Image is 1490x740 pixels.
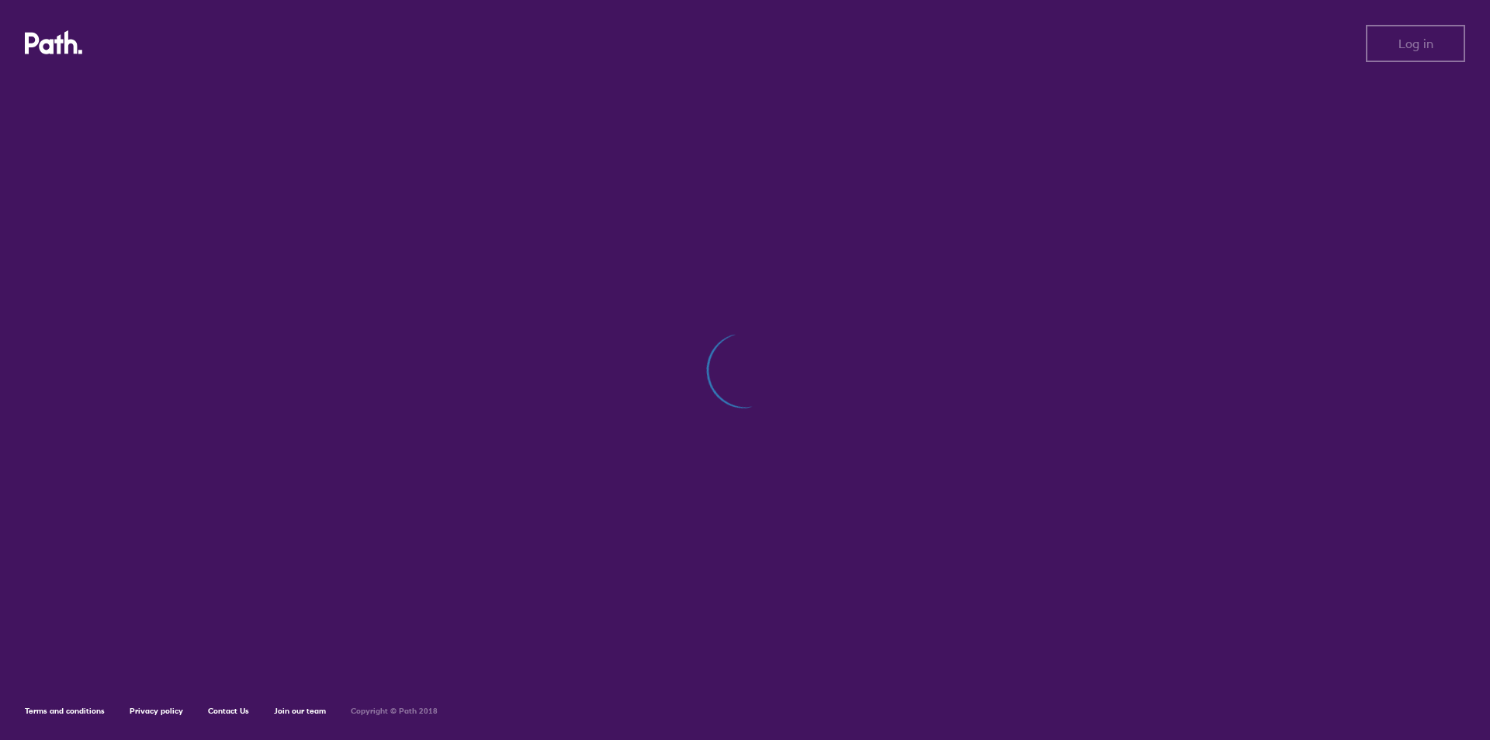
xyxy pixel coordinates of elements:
a: Join our team [274,706,326,716]
span: Log in [1398,36,1433,50]
a: Privacy policy [130,706,183,716]
h6: Copyright © Path 2018 [351,707,438,716]
a: Terms and conditions [25,706,105,716]
button: Log in [1366,25,1465,62]
a: Contact Us [208,706,249,716]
